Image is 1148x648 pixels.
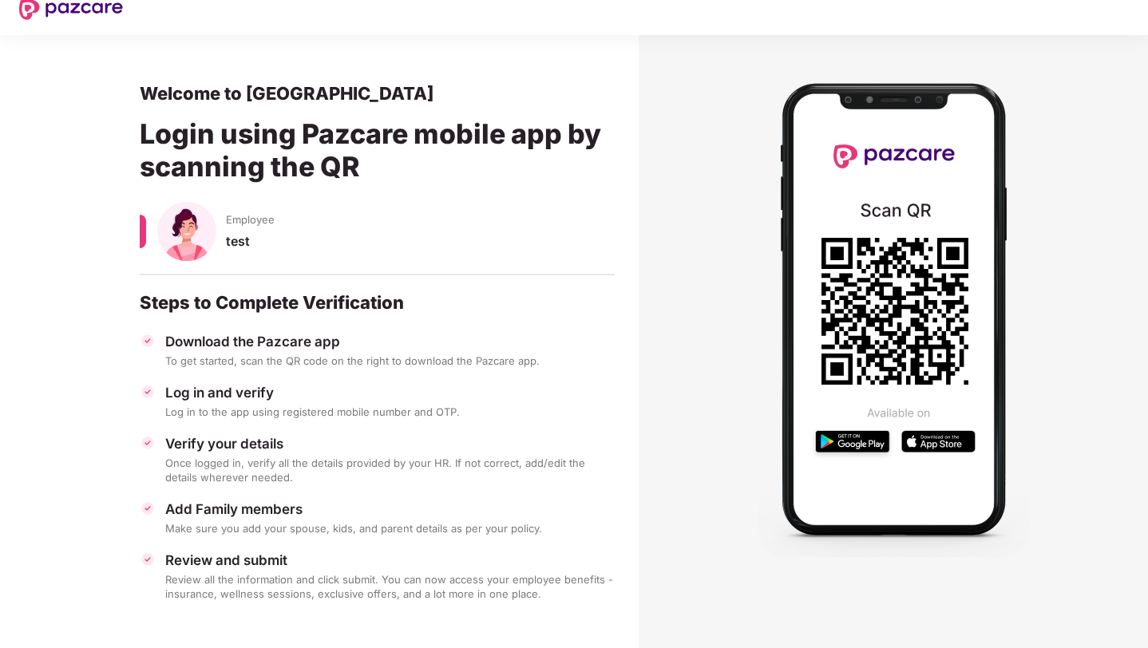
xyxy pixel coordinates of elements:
div: Review and submit [165,551,615,569]
div: test [226,233,615,264]
div: Download the Pazcare app [165,333,615,350]
img: svg+xml;base64,PHN2ZyBpZD0iVGljay0zMngzMiIgeG1sbnM9Imh0dHA6Ly93d3cudzMub3JnLzIwMDAvc3ZnIiB3aWR0aD... [140,333,156,349]
div: To get started, scan the QR code on the right to download the Pazcare app. [165,354,615,368]
img: svg+xml;base64,PHN2ZyBpZD0iVGljay0zMngzMiIgeG1sbnM9Imh0dHA6Ly93d3cudzMub3JnLzIwMDAvc3ZnIiB3aWR0aD... [140,500,156,516]
div: Make sure you add your spouse, kids, and parent details as per your policy. [165,521,615,535]
span: Employee [226,212,275,227]
img: Mobile [758,62,1029,557]
div: Log in to the app using registered mobile number and OTP. [165,405,615,419]
img: svg+xml;base64,PHN2ZyBpZD0iVGljay0zMngzMiIgeG1sbnM9Imh0dHA6Ly93d3cudzMub3JnLzIwMDAvc3ZnIiB3aWR0aD... [140,551,156,567]
div: Log in and verify [165,384,615,401]
img: svg+xml;base64,PHN2ZyBpZD0iVGljay0zMngzMiIgeG1sbnM9Imh0dHA6Ly93d3cudzMub3JnLzIwMDAvc3ZnIiB3aWR0aD... [140,384,156,400]
img: svg+xml;base64,PHN2ZyB4bWxucz0iaHR0cDovL3d3dy53My5vcmcvMjAwMC9zdmciIHhtbG5zOnhsaW5rPSJodHRwOi8vd3... [157,202,216,261]
img: svg+xml;base64,PHN2ZyBpZD0iVGljay0zMngzMiIgeG1sbnM9Imh0dHA6Ly93d3cudzMub3JnLzIwMDAvc3ZnIiB3aWR0aD... [140,435,156,451]
div: Review all the information and click submit. You can now access your employee benefits - insuranc... [165,572,615,601]
div: Once logged in, verify all the details provided by your HR. If not correct, add/edit the details ... [165,456,615,484]
div: Steps to Complete Verification [140,291,615,314]
div: Verify your details [165,435,615,452]
div: Welcome to [GEOGRAPHIC_DATA] [140,82,615,105]
div: Login using Pazcare mobile app by scanning the QR [140,105,615,202]
div: Add Family members [165,500,615,518]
